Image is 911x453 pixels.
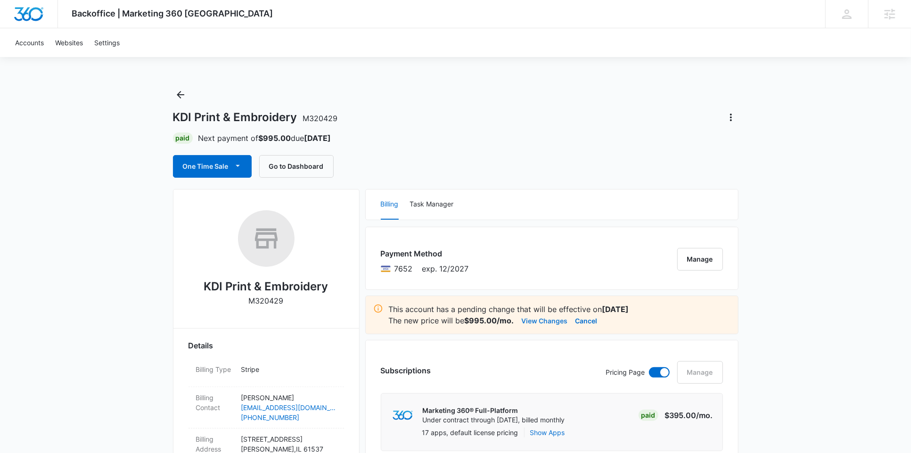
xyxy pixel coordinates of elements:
h3: Payment Method [381,248,469,259]
p: Next payment of due [198,132,331,144]
span: exp. 12/2027 [422,263,469,274]
span: Backoffice | Marketing 360 [GEOGRAPHIC_DATA] [72,8,273,18]
strong: $995.00/mo. [465,316,514,325]
span: Visa ending with [394,263,413,274]
button: Task Manager [410,189,454,220]
a: Settings [89,28,125,57]
button: View Changes [522,315,568,326]
p: Pricing Page [606,367,645,378]
button: Back [173,87,188,102]
img: marketing360Logo [393,411,413,420]
div: Billing Contact[PERSON_NAME][EMAIL_ADDRESS][DOMAIN_NAME][PHONE_NUMBER] [189,387,344,428]
strong: [DATE] [602,305,629,314]
a: [PHONE_NUMBER] [241,412,336,422]
button: One Time Sale [173,155,252,178]
p: $395.00 [665,410,713,421]
button: Manage [677,248,723,271]
button: Show Apps [530,428,565,437]
span: Details [189,340,213,351]
button: Billing [381,189,399,220]
p: Marketing 360® Full-Platform [423,406,565,415]
p: This account has a pending change that will be effective on [389,304,730,315]
p: Under contract through [DATE], billed monthly [423,415,565,425]
dt: Billing Contact [196,393,234,412]
a: Websites [49,28,89,57]
h2: KDI Print & Embroidery [204,278,328,295]
span: M320429 [303,114,338,123]
p: M320429 [249,295,284,306]
strong: $995.00 [259,133,291,143]
a: [EMAIL_ADDRESS][DOMAIN_NAME] [241,403,336,412]
button: Cancel [575,315,598,326]
span: /mo. [697,411,713,420]
dt: Billing Type [196,364,234,374]
button: Actions [723,110,739,125]
div: Paid [173,132,193,144]
p: [PERSON_NAME] [241,393,336,403]
strong: [DATE] [304,133,331,143]
h3: Subscriptions [381,365,431,376]
div: Paid [639,410,658,421]
p: Stripe [241,364,336,374]
div: Billing TypeStripe [189,359,344,387]
h1: KDI Print & Embroidery [173,110,338,124]
p: 17 apps, default license pricing [422,428,518,437]
a: Accounts [9,28,49,57]
button: Go to Dashboard [259,155,334,178]
p: The new price will be [389,315,514,326]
